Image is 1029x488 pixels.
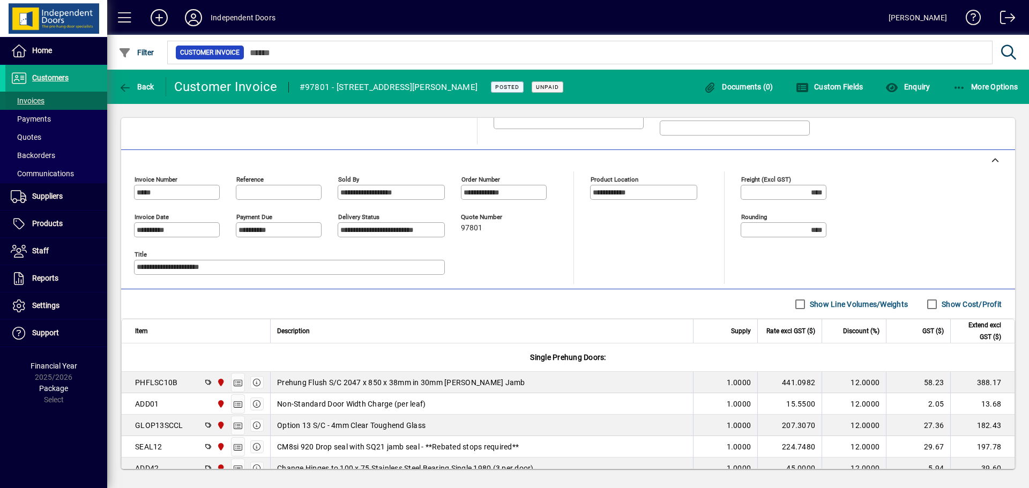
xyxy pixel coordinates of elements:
div: Single Prehung Doors: [122,343,1015,371]
app-page-header-button: Back [107,77,166,96]
div: 15.5500 [764,399,815,409]
span: Christchurch [214,377,226,388]
span: Christchurch [214,441,226,453]
mat-label: Product location [591,176,638,183]
span: Payments [11,115,51,123]
td: 12.0000 [822,436,886,457]
span: Back [118,82,154,91]
mat-label: Freight (excl GST) [741,176,791,183]
td: 2.05 [886,393,950,415]
span: Description [277,325,310,337]
mat-label: Title [135,251,147,258]
span: Invoices [11,96,44,105]
td: 12.0000 [822,415,886,436]
span: Enquiry [885,82,930,91]
td: 13.68 [950,393,1015,415]
div: ADD42 [135,463,159,474]
span: Option 13 S/C - 4mm Clear Toughend Glass [277,420,426,431]
div: 207.3070 [764,420,815,431]
span: Supply [731,325,751,337]
a: Support [5,320,107,347]
span: Suppliers [32,192,63,200]
button: Back [116,77,157,96]
button: Enquiry [883,77,933,96]
td: 5.94 [886,457,950,479]
span: 1.0000 [727,441,751,452]
span: Products [32,219,63,228]
a: Staff [5,238,107,265]
div: GLOP13SCCL [135,420,183,431]
span: Home [32,46,52,55]
span: Quote number [461,214,525,221]
button: More Options [950,77,1021,96]
td: 39.60 [950,457,1015,479]
a: Backorders [5,146,107,164]
a: Settings [5,292,107,319]
span: Posted [495,84,519,91]
span: Documents (0) [704,82,773,91]
td: 58.23 [886,372,950,393]
mat-label: Reference [236,176,264,183]
a: Logout [992,2,1016,37]
span: Communications [11,169,74,178]
span: Backorders [11,151,55,160]
mat-label: Sold by [338,176,359,183]
span: CM8si 920 Drop seal with SQ21 jamb seal - **Rebated stops required** [277,441,519,452]
div: SEAL12 [135,441,162,452]
button: Add [142,8,176,27]
span: Quotes [11,133,41,141]
a: Knowledge Base [958,2,981,37]
td: 182.43 [950,415,1015,436]
span: 1.0000 [727,463,751,474]
a: Suppliers [5,183,107,210]
span: GST ($) [922,325,944,337]
span: Staff [32,246,49,255]
span: Customers [32,73,69,82]
a: Products [5,211,107,237]
a: Payments [5,110,107,128]
span: More Options [953,82,1018,91]
span: 97801 [461,224,482,232]
span: Prehung Flush S/C 2047 x 850 x 38mm in 30mm [PERSON_NAME] Jamb [277,377,525,388]
div: 45.0000 [764,463,815,474]
div: 224.7480 [764,441,815,452]
mat-label: Invoice date [135,213,169,221]
mat-label: Payment due [236,213,272,221]
label: Show Cost/Profit [939,299,1002,310]
td: 29.67 [886,436,950,457]
button: Filter [116,43,157,62]
span: Financial Year [31,362,77,370]
span: Custom Fields [796,82,863,91]
mat-label: Rounding [741,213,767,221]
a: Reports [5,265,107,292]
td: 197.78 [950,436,1015,457]
span: Non-Standard Door Width Charge (per leaf) [277,399,426,409]
span: Filter [118,48,154,57]
td: 12.0000 [822,393,886,415]
div: Independent Doors [211,9,275,26]
span: 1.0000 [727,399,751,409]
span: Christchurch [214,398,226,410]
span: Reports [32,274,58,282]
span: Extend excl GST ($) [957,319,1001,343]
span: Support [32,328,59,337]
mat-label: Invoice number [135,176,177,183]
button: Profile [176,8,211,27]
mat-label: Order number [461,176,500,183]
span: Discount (%) [843,325,879,337]
span: Christchurch [214,462,226,474]
button: Custom Fields [793,77,866,96]
button: Documents (0) [701,77,776,96]
a: Invoices [5,92,107,110]
span: 1.0000 [727,377,751,388]
span: Package [39,384,68,393]
div: PHFLSC10B [135,377,177,388]
td: 27.36 [886,415,950,436]
span: Item [135,325,148,337]
span: Christchurch [214,419,226,431]
div: Customer Invoice [174,78,278,95]
a: Communications [5,164,107,183]
td: 12.0000 [822,372,886,393]
span: Settings [32,301,59,310]
span: Unpaid [536,84,559,91]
